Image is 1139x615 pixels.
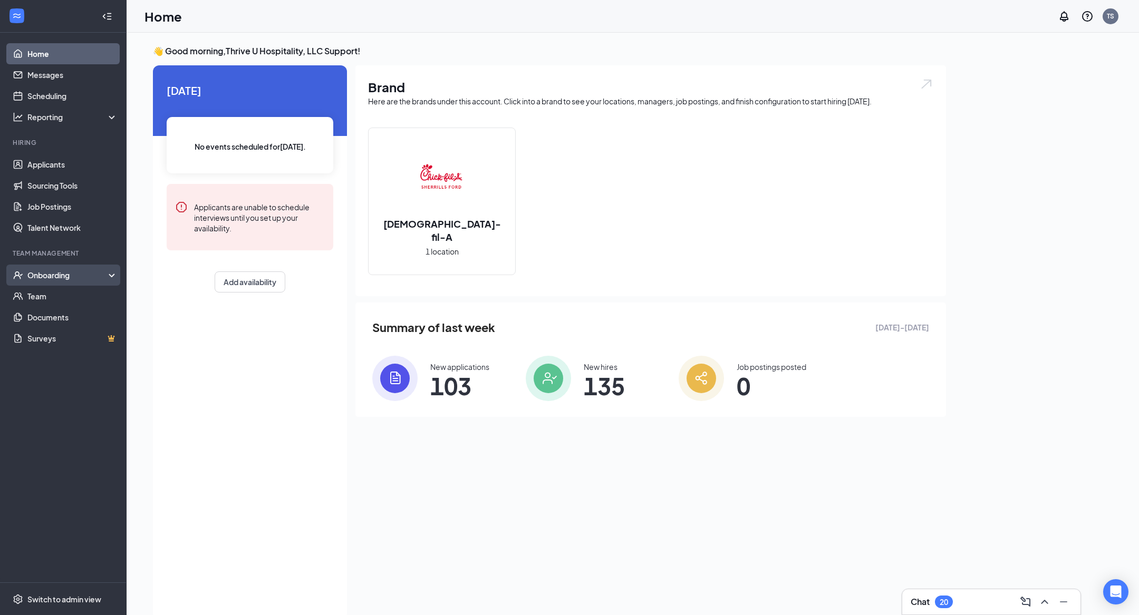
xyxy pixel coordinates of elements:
img: icon [679,356,724,401]
h1: Brand [368,78,933,96]
div: New hires [584,362,625,372]
svg: Minimize [1057,596,1070,608]
span: 1 location [426,246,459,257]
svg: WorkstreamLogo [12,11,22,21]
a: Home [27,43,118,64]
svg: Notifications [1058,10,1070,23]
div: Team Management [13,249,115,258]
svg: Settings [13,594,23,604]
span: 103 [430,376,489,395]
svg: Analysis [13,112,23,122]
svg: Error [175,201,188,213]
a: Job Postings [27,196,118,217]
a: Team [27,286,118,307]
div: Switch to admin view [27,594,101,604]
div: Here are the brands under this account. Click into a brand to see your locations, managers, job p... [368,96,933,106]
div: TS [1107,12,1114,21]
img: open.6027fd2a22e1237b5b06.svg [920,78,933,90]
span: 135 [584,376,625,395]
button: Add availability [215,271,285,292]
img: icon [526,356,571,401]
svg: Collapse [102,11,112,22]
div: Applicants are unable to schedule interviews until you set up your availability. [194,201,325,233]
a: Applicants [27,154,118,175]
img: Chick-fil-A [408,145,476,213]
span: 0 [737,376,806,395]
div: Reporting [27,112,118,122]
span: [DATE] - [DATE] [875,321,929,333]
a: Talent Network [27,217,118,238]
button: Minimize [1055,593,1072,610]
a: Messages [27,64,118,85]
div: Onboarding [27,270,109,280]
a: Documents [27,307,118,328]
h1: Home [144,7,182,25]
a: SurveysCrown [27,328,118,349]
div: Open Intercom Messenger [1103,579,1128,604]
div: 20 [940,598,948,607]
svg: QuestionInfo [1081,10,1094,23]
div: New applications [430,362,489,372]
img: icon [372,356,418,401]
h3: Chat [911,596,930,608]
h3: 👋 Good morning, Thrive U Hospitality, LLC Support ! [153,45,946,57]
svg: ComposeMessage [1019,596,1032,608]
span: Summary of last week [372,318,495,337]
a: Sourcing Tools [27,175,118,196]
span: No events scheduled for [DATE] . [195,141,306,152]
div: Hiring [13,138,115,147]
div: Job postings posted [737,362,806,372]
a: Scheduling [27,85,118,106]
button: ComposeMessage [1017,593,1034,610]
svg: UserCheck [13,270,23,280]
h2: [DEMOGRAPHIC_DATA]-fil-A [369,217,515,243]
span: [DATE] [167,82,333,99]
svg: ChevronUp [1038,596,1051,608]
button: ChevronUp [1036,593,1053,610]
